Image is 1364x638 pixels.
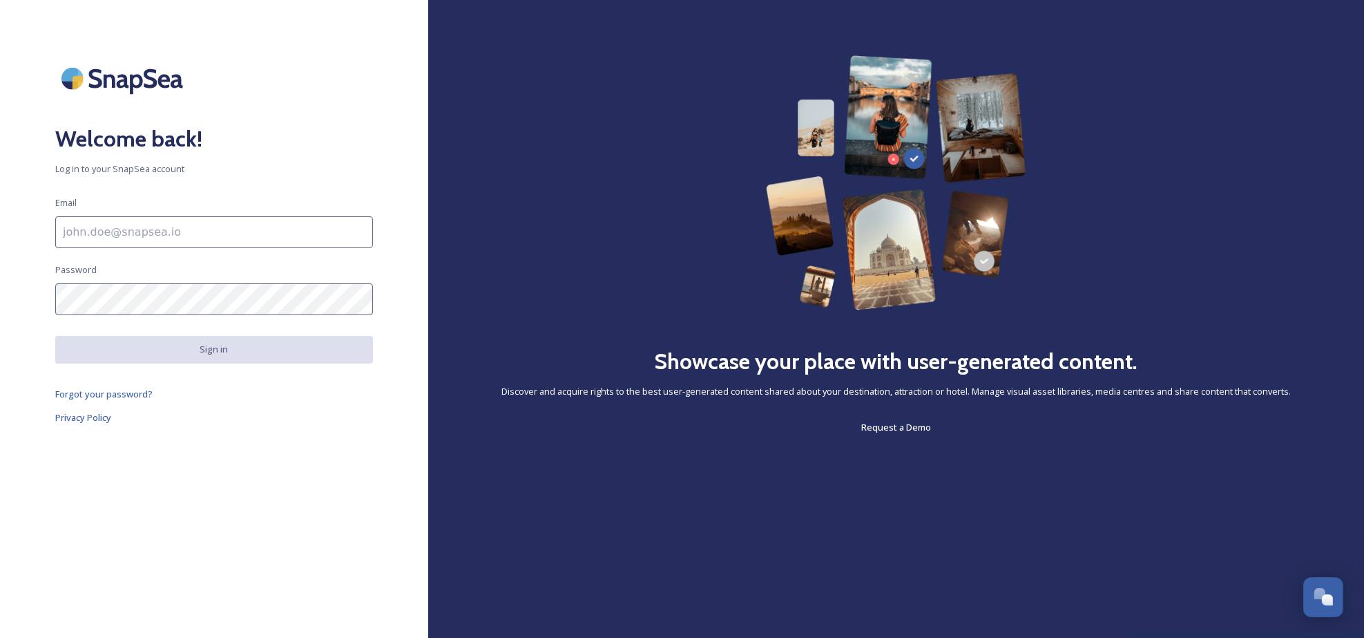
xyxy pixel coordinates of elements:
[55,196,77,209] span: Email
[55,263,97,276] span: Password
[1303,577,1343,617] button: Open Chat
[501,385,1291,398] span: Discover and acquire rights to the best user-generated content shared about your destination, att...
[766,55,1026,310] img: 63b42ca75bacad526042e722_Group%20154-p-800.png
[55,411,111,424] span: Privacy Policy
[861,421,931,433] span: Request a Demo
[655,345,1138,378] h2: Showcase your place with user-generated content.
[55,386,373,402] a: Forgot your password?
[55,122,373,156] h2: Welcome back!
[55,216,373,248] input: john.doe@snapsea.io
[55,388,153,400] span: Forgot your password?
[55,409,373,426] a: Privacy Policy
[55,55,193,102] img: SnapSea Logo
[55,162,373,176] span: Log in to your SnapSea account
[861,419,931,435] a: Request a Demo
[55,336,373,363] button: Sign in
